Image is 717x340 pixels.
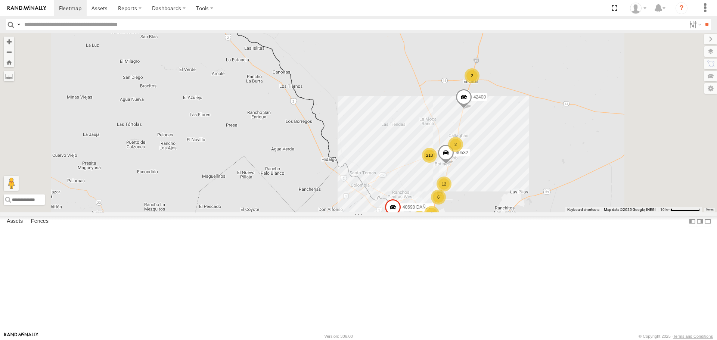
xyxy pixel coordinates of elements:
[16,19,22,30] label: Search Query
[673,334,713,339] a: Terms and Conditions
[704,216,711,227] label: Hide Summary Table
[4,47,14,57] button: Zoom out
[3,216,27,227] label: Assets
[7,6,46,11] img: rand-logo.svg
[465,68,479,83] div: 2
[412,211,427,226] div: 32
[474,94,486,100] span: 42400
[4,333,38,340] a: Visit our Website
[604,208,656,212] span: Map data ©2025 Google, INEGI
[4,176,19,191] button: Drag Pegman onto the map to open Street View
[4,37,14,47] button: Zoom in
[676,2,687,14] i: ?
[27,216,52,227] label: Fences
[456,150,468,155] span: 40532
[686,19,702,30] label: Search Filter Options
[689,216,696,227] label: Dock Summary Table to the Left
[706,208,714,211] a: Terms (opens in new tab)
[431,190,446,205] div: 6
[704,83,717,94] label: Map Settings
[448,137,463,152] div: 2
[403,205,435,210] span: 40698 DAÑADO
[627,3,649,14] div: Caseta Laredo TX
[660,208,671,212] span: 10 km
[4,71,14,81] label: Measure
[567,207,599,212] button: Keyboard shortcuts
[424,206,439,221] div: 6
[658,207,702,212] button: Map Scale: 10 km per 74 pixels
[4,57,14,67] button: Zoom Home
[325,334,353,339] div: Version: 306.00
[696,216,704,227] label: Dock Summary Table to the Right
[437,177,451,191] div: 12
[639,334,713,339] div: © Copyright 2025 -
[422,148,437,163] div: 218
